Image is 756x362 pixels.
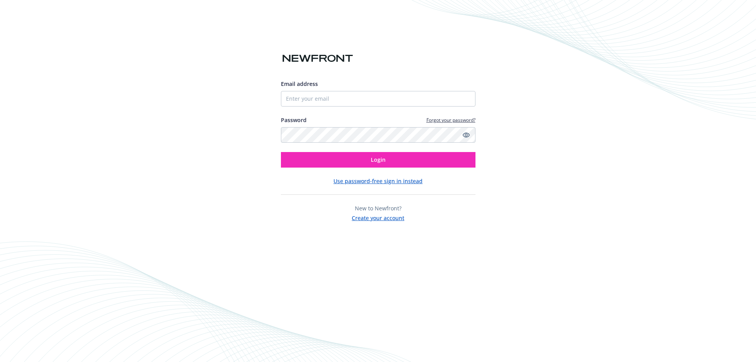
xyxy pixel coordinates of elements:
[355,205,402,212] span: New to Newfront?
[371,156,386,163] span: Login
[461,130,471,140] a: Show password
[281,91,475,107] input: Enter your email
[281,52,354,65] img: Newfront logo
[426,117,475,123] a: Forgot your password?
[281,80,318,87] span: Email address
[352,212,404,222] button: Create your account
[333,177,423,185] button: Use password-free sign in instead
[281,127,475,143] input: Enter your password
[281,116,307,124] label: Password
[281,152,475,168] button: Login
